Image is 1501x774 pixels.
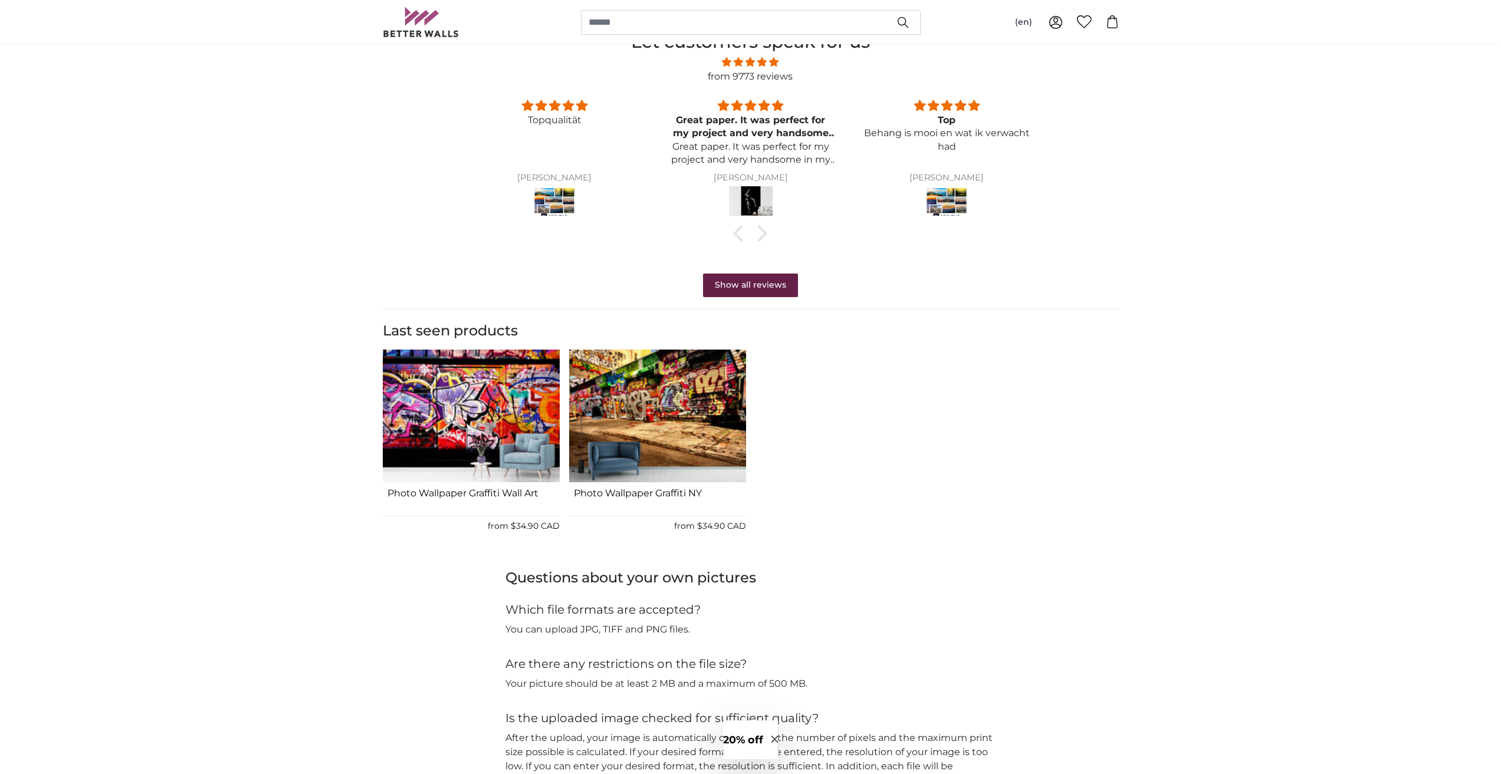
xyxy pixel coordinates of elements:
[863,173,1030,183] div: [PERSON_NAME]
[505,601,996,618] h4: Which file formats are accepted?
[667,140,835,167] p: Great paper. It was perfect for my project and very handsome in my home! Thank you.:)
[729,186,773,219] img: Fototapete Stripes II
[863,127,1030,153] p: Behang is mooi en wat ik verwacht had
[488,521,560,531] span: from $34.90 CAD
[667,98,835,114] div: 5 stars
[505,677,996,691] p: Your picture should be at least 2 MB and a maximum of 500 MB.
[569,350,746,545] div: 2 of 2
[383,7,459,37] img: Betterwalls
[925,186,968,219] img: Stockfoto
[471,173,638,183] div: [PERSON_NAME]
[383,321,1119,340] h3: Last seen products
[505,710,996,726] h4: Is the uploaded image checked for sufficient quality?
[667,114,835,140] div: Great paper. It was perfect for my project and very handsome in my home! Thank you.:)
[505,656,996,672] h4: Are there any restrictions on the file size?
[505,623,996,637] p: You can upload JPG, TIFF and PNG files.
[383,350,560,483] img: photo-wallpaper-antique-compass-xl
[456,55,1045,70] span: 4.81 stars
[471,114,638,127] p: Topqualität
[708,71,793,82] a: from 9773 reviews
[387,488,555,511] a: Photo Wallpaper Graffiti Wall Art
[383,350,560,545] div: 1 of 2
[505,568,996,587] h3: Questions about your own pictures
[471,98,638,114] div: 5 stars
[674,521,746,531] span: from $34.90 CAD
[569,350,746,483] img: photo-wallpaper-antique-compass-xl
[1006,12,1042,33] button: (en)
[863,98,1030,114] div: 5 stars
[667,173,835,183] div: [PERSON_NAME]
[863,114,1030,127] div: Top
[533,186,576,219] img: Stockfoto
[574,488,741,511] a: Photo Wallpaper Graffiti NY
[703,274,798,297] a: Show all reviews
